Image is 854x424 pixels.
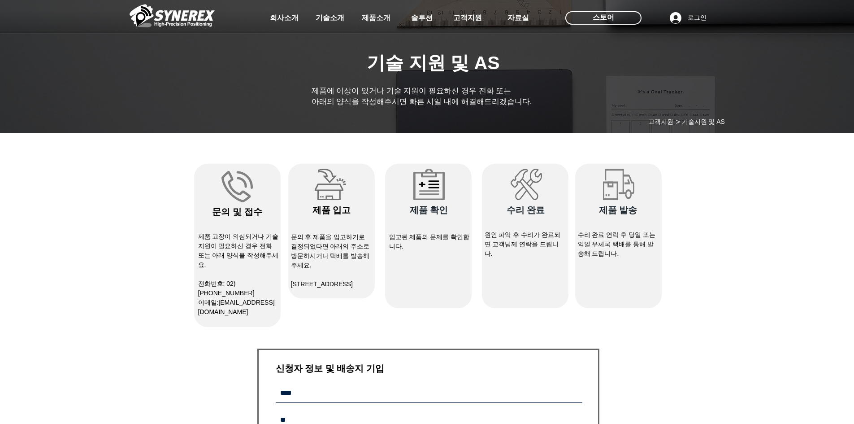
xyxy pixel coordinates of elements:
[198,299,275,315] a: [EMAIL_ADDRESS][DOMAIN_NAME]
[578,231,655,257] span: 수리 완료 연락 후 당일 또는 익일 우체국 택배를 통해 발송해 드립니다.
[685,13,710,22] span: 로그인
[453,13,482,23] span: 고객지원
[411,13,433,23] span: 솔루션
[308,9,352,27] a: 기술소개
[565,11,642,25] div: 스토어
[270,13,299,23] span: 회사소개
[291,233,370,269] span: ​문의 후 제품을 입고하기로 결정되었다면 아래의 주소로 방문하시거나 택배를 발송해주세요.
[663,9,713,26] button: 로그인
[130,2,215,29] img: 씨너렉스_White_simbol_대지 1.png
[198,233,279,268] span: 제품 고장이 의심되거나 기술지원이 필요하신 경우 전화 또는 아래 양식을 작성해주세요.
[276,363,384,373] span: ​신청자 정보 및 배송지 기입
[399,9,444,27] a: 솔루션
[312,205,351,215] span: ​제품 입고
[389,233,470,250] span: 입고된 제품의 문제를 확인합니다.
[198,280,255,297] span: 전화번호: 02)[PHONE_NUMBER]
[507,13,529,23] span: 자료실
[507,205,545,215] span: ​수리 완료
[496,9,541,27] a: 자료실
[445,9,490,27] a: 고객지원
[198,299,275,315] span: ​이메일:
[599,205,637,215] span: ​제품 발송
[354,9,399,27] a: 제품소개
[262,9,307,27] a: 회사소개
[316,13,344,23] span: 기술소개
[291,280,353,288] span: [STREET_ADDRESS]
[485,231,561,257] span: 원인 파악 후 수리가 완료되면 고객님께 연락을 드립니다.
[212,207,262,217] span: ​문의 및 접수
[362,13,390,23] span: 제품소개
[593,13,614,22] span: 스토어
[410,205,448,215] span: ​제품 확인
